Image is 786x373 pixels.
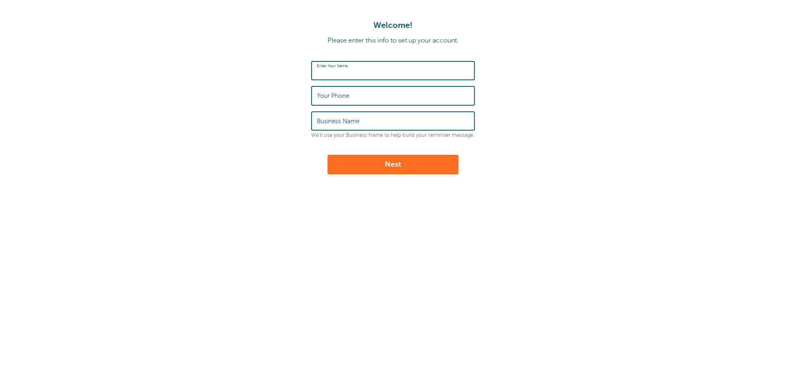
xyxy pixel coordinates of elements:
h1: Welcome! [8,20,778,30]
p: Please enter this info to set up your account. [8,37,778,45]
label: Your Phone [317,92,349,99]
label: Enter Your Name [317,63,348,68]
p: We'll use your Business Name to help build your reminder message. [311,132,475,138]
label: Business Name [317,118,359,125]
button: Next [327,155,458,174]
